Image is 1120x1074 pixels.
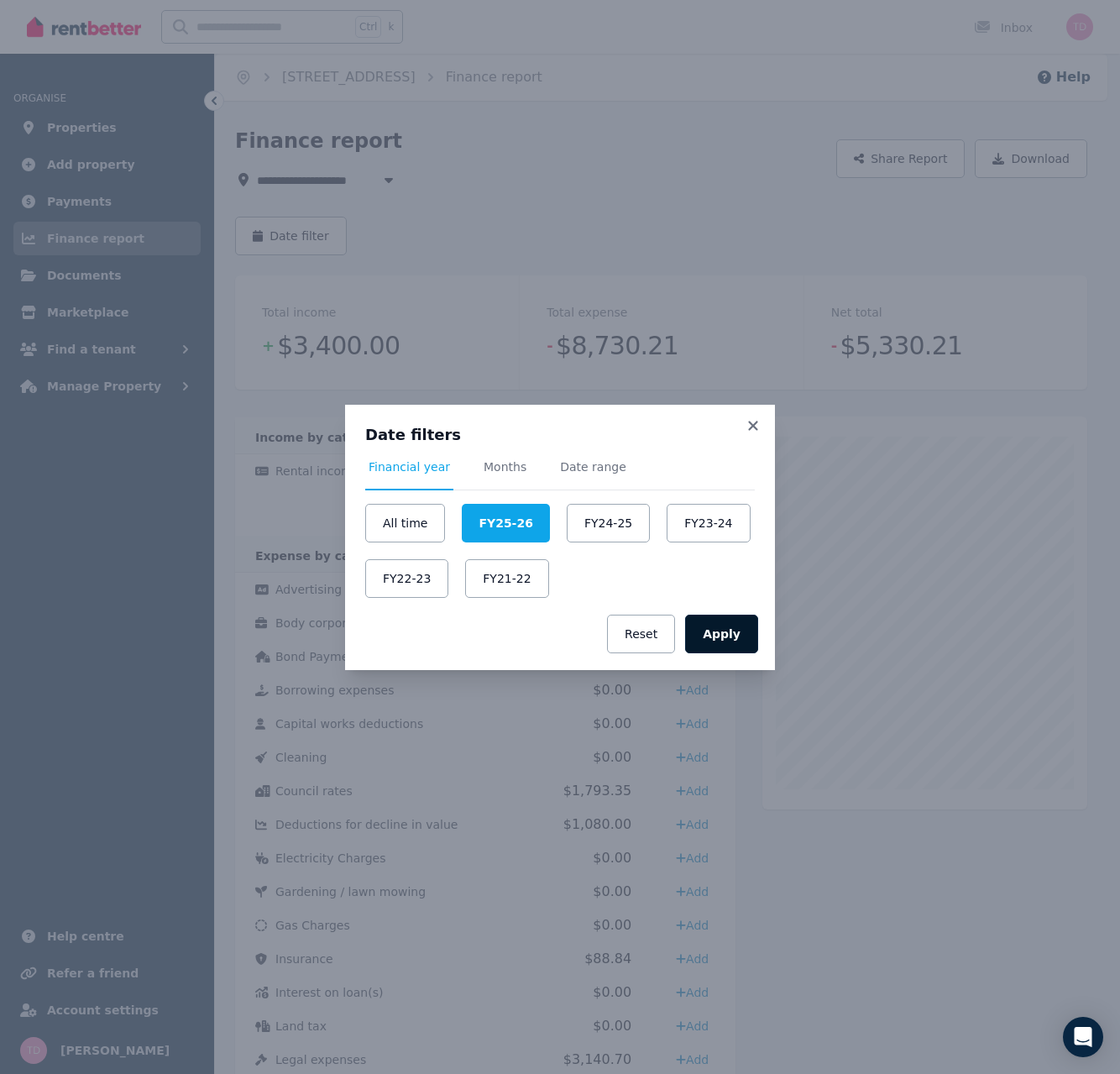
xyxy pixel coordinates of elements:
button: FY23-24 [667,504,750,542]
div: Open Intercom Messenger [1063,1017,1103,1057]
span: Financial year [369,458,450,475]
button: Apply [685,615,758,653]
nav: Tabs [365,458,755,490]
h3: Date filters [365,425,755,445]
button: Reset [607,615,675,653]
button: All time [365,504,445,542]
button: FY24-25 [567,504,650,542]
button: FY25-26 [462,504,549,542]
button: FY21-22 [465,559,548,598]
button: FY22-23 [365,559,448,598]
span: Months [484,458,526,475]
span: Date range [560,458,626,475]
